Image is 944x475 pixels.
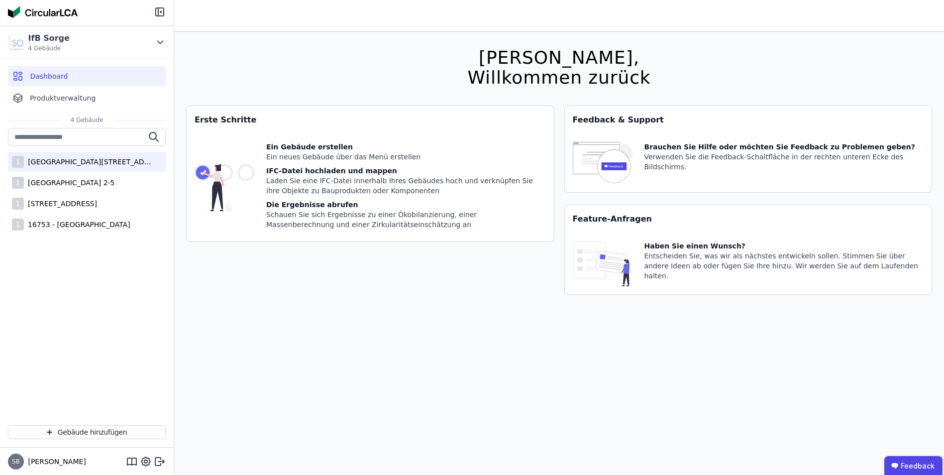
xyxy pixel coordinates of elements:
img: IfB Sorge [8,34,24,50]
div: 1 [12,198,24,210]
div: [GEOGRAPHIC_DATA] 2-5 [24,178,114,188]
div: Haben Sie einen Wunsch? [644,241,924,251]
div: Ein neues Gebäude über das Menü erstellen [266,152,546,162]
div: 1 [12,219,24,231]
div: Die Ergebnisse abrufen [266,200,546,210]
div: Erste Schritte [187,106,554,134]
span: 4 Gebäude [28,44,69,52]
div: IFC-Datei hochladen und mappen [266,166,546,176]
div: 16753 - [GEOGRAPHIC_DATA] [24,220,130,230]
img: Concular [8,6,78,18]
div: Ein Gebäude erstellen [266,142,546,152]
div: Feature-Anfragen [565,205,932,233]
img: feedback-icon-HCTs5lye.svg [573,142,632,184]
span: SB [12,459,20,465]
div: Willkommen zurück [467,68,650,88]
button: Gebäude hinzufügen [8,425,166,439]
div: Feedback & Support [565,106,932,134]
div: Entscheiden Sie, was wir als nächstes entwickeln sollen. Stimmen Sie über andere Ideen ab oder fü... [644,251,924,281]
img: feature_request_tile-UiXE1qGU.svg [573,241,632,286]
div: 1 [12,156,24,168]
div: [STREET_ADDRESS] [24,199,97,209]
div: IfB Sorge [28,32,69,44]
img: getting_started_tile-DrF_GRSv.svg [195,142,254,234]
div: [PERSON_NAME], [467,48,650,68]
div: Laden Sie eine IFC-Datei innerhalb Ihres Gebäudes hoch und verknüpfen Sie ihre Objekte zu Bauprod... [266,176,546,196]
div: [GEOGRAPHIC_DATA][STREET_ADDRESS] [24,157,153,167]
span: Dashboard [30,71,68,81]
span: Produktverwaltung [30,93,96,103]
div: Verwenden Sie die Feedback-Schaltfläche in der rechten unteren Ecke des Bildschirms. [644,152,924,172]
div: 1 [12,177,24,189]
span: [PERSON_NAME] [24,457,86,467]
div: Schauen Sie sich Ergebnisse zu einer Ökobilanzierung, einer Massenberechnung und einer Zirkularit... [266,210,546,230]
div: Brauchen Sie Hilfe oder möchten Sie Feedback zu Problemen geben? [644,142,924,152]
span: 4 Gebäude [61,116,113,124]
